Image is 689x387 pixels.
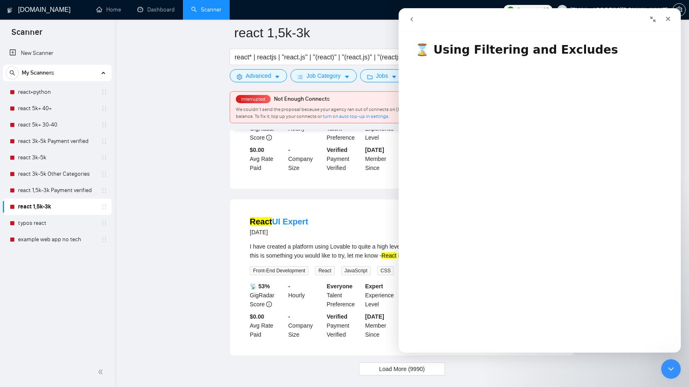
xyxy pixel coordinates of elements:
[363,282,402,309] div: Experience Level
[101,204,107,210] span: holder
[363,312,402,339] div: Member Since
[250,217,272,226] mark: React
[288,313,290,320] b: -
[236,106,564,119] span: We couldn’t send the proposal because your agency ran out of connects on [DATE]. This happens aft...
[101,236,107,243] span: holder
[363,145,402,172] div: Member Since
[6,66,19,79] button: search
[250,313,264,320] b: $0.00
[98,368,106,376] span: double-left
[18,133,96,149] a: react 3k-5k Payment verified
[248,282,287,309] div: GigRadar Score
[360,69,404,82] button: folderJobscaret-down
[18,199,96,215] a: react 1,5k-3k
[250,242,554,260] div: I have created a platform using Lovable to quite a high level but I want the UI improved as I am ...
[274,74,280,80] span: caret-down
[22,65,54,81] span: My Scanners
[297,74,303,80] span: bars
[101,154,107,161] span: holder
[306,71,340,80] span: Job Category
[379,364,424,373] span: Load More (9990)
[250,147,264,153] b: $0.00
[18,84,96,100] a: react+python
[101,105,107,112] span: holder
[18,215,96,231] a: typos react
[507,7,514,13] img: upwork-logo.png
[543,5,549,14] span: 19
[327,283,353,290] b: Everyone
[325,145,364,172] div: Payment Verified
[250,283,270,290] b: 📡 53%
[3,65,112,248] li: My Scanners
[287,312,325,339] div: Company Size
[661,359,681,379] iframe: Intercom live chat
[287,282,325,309] div: Hourly
[381,252,397,259] mark: React
[516,5,541,14] span: Connects:
[248,145,287,172] div: Avg Rate Paid
[6,70,18,76] span: search
[327,147,348,153] b: Verified
[673,7,686,13] a: setting
[101,220,107,226] span: holder
[18,100,96,117] a: react 5k+ 40+
[327,313,348,320] b: Verified
[101,187,107,194] span: holder
[101,171,107,177] span: holder
[18,231,96,248] a: example web app no tech
[230,69,287,82] button: settingAdvancedcaret-down
[287,145,325,172] div: Company Size
[5,26,49,43] span: Scanner
[325,312,364,339] div: Payment Verified
[376,71,388,80] span: Jobs
[9,45,105,61] a: New Scanner
[266,135,272,140] span: info-circle
[344,74,350,80] span: caret-down
[367,74,373,80] span: folder
[248,312,287,339] div: Avg Rate Paid
[365,283,383,290] b: Expert
[290,69,356,82] button: barsJob Categorycaret-down
[266,301,272,307] span: info-circle
[250,217,308,226] a: ReactUI Expert
[323,113,390,119] a: turn on auto top-up in settings.
[101,122,107,128] span: holder
[391,74,397,80] span: caret-down
[399,8,681,353] iframe: Intercom live chat
[250,227,308,237] div: [DATE]
[101,89,107,95] span: holder
[250,266,308,275] span: Front-End Development
[398,252,412,259] mark: Front
[101,138,107,145] span: holder
[237,74,242,80] span: setting
[559,7,565,13] span: user
[7,4,13,17] img: logo
[359,362,445,376] button: Load More (9990)
[235,52,454,62] input: Search Freelance Jobs...
[96,6,121,13] a: homeHome
[191,6,221,13] a: searchScanner
[341,266,371,275] span: JavaScript
[18,182,96,199] a: react 1,5k-3k Payment verified
[239,96,268,102] span: Interrupted
[365,313,384,320] b: [DATE]
[288,283,290,290] b: -
[673,7,685,13] span: setting
[137,6,175,13] a: dashboardDashboard
[18,166,96,182] a: react 3k-5k Other Categories
[288,147,290,153] b: -
[377,266,394,275] span: CSS
[274,95,330,102] span: Not Enough Connects
[325,282,364,309] div: Talent Preference
[18,117,96,133] a: react 5k+ 30-40
[673,3,686,16] button: setting
[18,149,96,166] a: react 3k-5k
[234,23,557,43] input: Scanner name...
[315,266,334,275] span: React
[246,71,271,80] span: Advanced
[365,147,384,153] b: [DATE]
[3,45,112,61] li: New Scanner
